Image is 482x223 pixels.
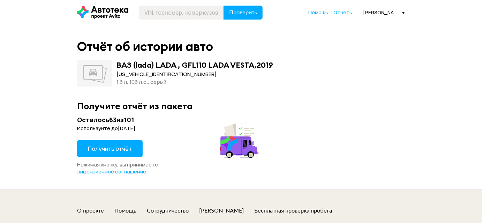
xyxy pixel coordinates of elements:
div: 1.6 л, 106 л.c., серый [116,78,273,86]
span: Проверить [229,10,257,15]
div: Осталось 63 из 101 [77,116,261,124]
div: [US_VEHICLE_IDENTIFICATION_NUMBER] [116,70,273,78]
a: Помощь [308,9,328,16]
a: Помощь [114,207,136,215]
a: Отчёты [333,9,353,16]
div: Получите отчёт из пакета [77,101,405,111]
div: ВАЗ (lada) LADA , GFL110 LADA VESTA , 2019 [116,60,273,69]
button: Проверить [224,6,263,20]
button: Получить отчёт [77,140,143,157]
div: [PERSON_NAME][EMAIL_ADDRESS][DOMAIN_NAME] [363,9,405,16]
div: Используйте до [DATE] . [77,125,261,132]
span: Нажимая кнопку, вы принимаете . [77,161,158,175]
span: Получить отчёт [88,145,132,153]
a: Сотрудничество [147,207,189,215]
input: VIN, госномер, номер кузова [139,6,224,20]
a: лицензионное соглашение [77,168,146,175]
div: Отчёт об истории авто [77,39,213,54]
a: О проекте [77,207,104,215]
a: [PERSON_NAME] [199,207,244,215]
a: Бесплатная проверка пробега [254,207,332,215]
